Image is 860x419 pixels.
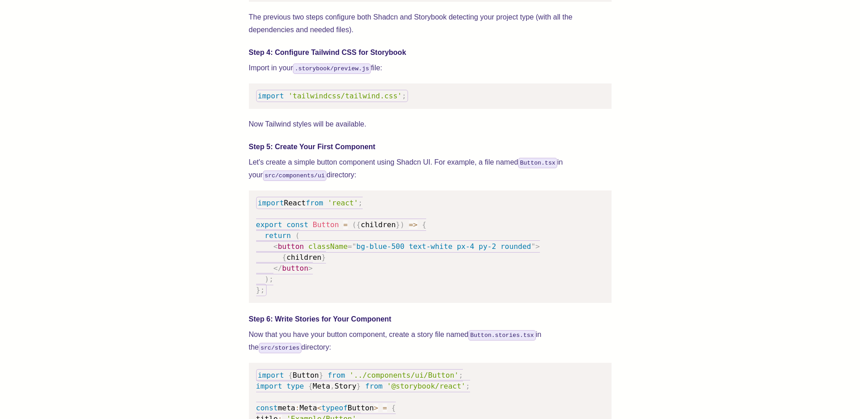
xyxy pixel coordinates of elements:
[258,92,284,100] span: import
[278,404,296,412] span: meta
[288,92,402,100] span: 'tailwindcss/tailwind.css'
[300,404,317,412] span: Meta
[308,382,313,390] span: {
[466,382,470,390] span: ;
[422,220,427,229] span: {
[256,286,261,294] span: }
[400,220,404,229] span: )
[308,242,348,251] span: className
[263,171,327,181] code: src/components/ui
[273,242,278,251] span: <
[518,158,557,168] code: Button.tsx
[308,264,313,273] span: >
[313,220,339,229] span: Button
[356,242,531,251] span: bg-blue-500 text-white px-4 py-2 rounded
[396,220,400,229] span: }
[249,62,612,74] p: Import in your file:
[293,371,319,380] span: Button
[531,242,535,251] span: "
[335,382,356,390] span: Story
[293,63,371,74] code: .storybook/preview.js
[361,220,396,229] span: children
[356,382,361,390] span: }
[287,253,321,262] span: children
[249,314,612,325] h4: Step 6: Write Stories for Your Component
[306,199,323,207] span: from
[278,242,304,251] span: button
[343,220,348,229] span: =
[402,92,406,100] span: ;
[282,253,287,262] span: {
[328,199,358,207] span: 'react'
[265,231,291,240] span: return
[249,47,612,58] h4: Step 4: Configure Tailwind CSS for Storybook
[249,156,612,181] p: Let's create a simple button component using Shadcn UI. For example, a file named in your directory:
[348,242,352,251] span: =
[328,371,345,380] span: from
[260,286,265,294] span: ;
[249,328,612,354] p: Now that you have your button component, create a story file named in the directory:
[256,404,278,412] span: const
[358,199,363,207] span: ;
[273,264,282,273] span: </
[383,404,387,412] span: =
[287,220,308,229] span: const
[258,199,284,207] span: import
[330,382,335,390] span: ,
[352,242,356,251] span: "
[258,371,284,380] span: import
[256,382,282,390] span: import
[282,264,308,273] span: button
[249,11,612,36] p: The previous two steps configure both Shadcn and Storybook detecting your project type (with all ...
[468,330,535,341] code: Button.stories.tsx
[374,404,379,412] span: >
[317,404,321,412] span: <
[288,371,293,380] span: {
[356,220,361,229] span: {
[287,382,304,390] span: type
[295,404,300,412] span: :
[387,382,466,390] span: '@storybook/react'
[321,253,326,262] span: }
[409,220,418,229] span: =>
[319,371,323,380] span: }
[321,404,348,412] span: typeof
[350,371,459,380] span: '../components/ui/Button'
[348,404,374,412] span: Button
[284,199,306,207] span: React
[259,343,301,353] code: src/stories
[391,404,396,412] span: {
[459,371,463,380] span: ;
[265,275,269,283] span: )
[352,220,356,229] span: (
[256,220,282,229] span: export
[295,231,300,240] span: (
[535,242,540,251] span: >
[269,275,273,283] span: ;
[365,382,383,390] span: from
[249,118,612,131] p: Now Tailwind styles will be available.
[249,141,612,152] h4: Step 5: Create Your First Component
[313,382,330,390] span: Meta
